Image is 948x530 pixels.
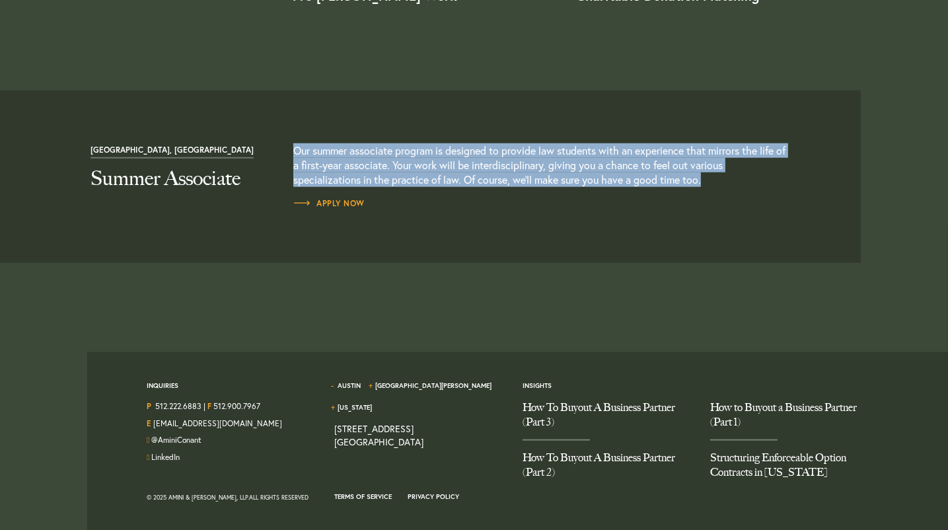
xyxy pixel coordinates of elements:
[91,169,283,188] h2: Summer Associate
[153,418,282,428] a: Email Us
[335,492,392,501] a: Terms of Service
[523,400,690,439] a: How To Buyout A Business Partner (Part 3)
[151,452,180,462] a: Join us on LinkedIn
[293,200,365,208] span: Apply Now
[293,143,789,187] p: Our summer associate program is designed to provide law students with an experience that mirrors ...
[147,418,151,428] strong: E
[710,400,878,439] a: How to Buyout a Business Partner (Part 1)
[335,422,424,448] a: View on map
[710,441,878,490] a: Structuring Enforceable Option Contracts in Texas
[293,197,365,210] a: Apply Now
[338,381,361,390] a: Austin
[151,435,201,445] a: Follow us on Twitter
[203,400,205,414] span: |
[523,381,552,390] a: Insights
[91,146,254,159] span: [GEOGRAPHIC_DATA], [GEOGRAPHIC_DATA]
[523,441,690,490] a: How To Buyout A Business Partner (Part 2)
[147,490,314,506] div: © 2025 Amini & [PERSON_NAME], LLP. All Rights Reserved
[207,401,211,411] strong: F
[155,401,201,411] a: Call us at 5122226883
[213,401,260,411] a: 512.900.7967
[338,403,373,412] a: [US_STATE]
[375,381,492,390] a: [GEOGRAPHIC_DATA][PERSON_NAME]
[147,401,151,411] strong: P
[147,381,178,400] span: Inquiries
[408,492,459,501] a: Privacy Policy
